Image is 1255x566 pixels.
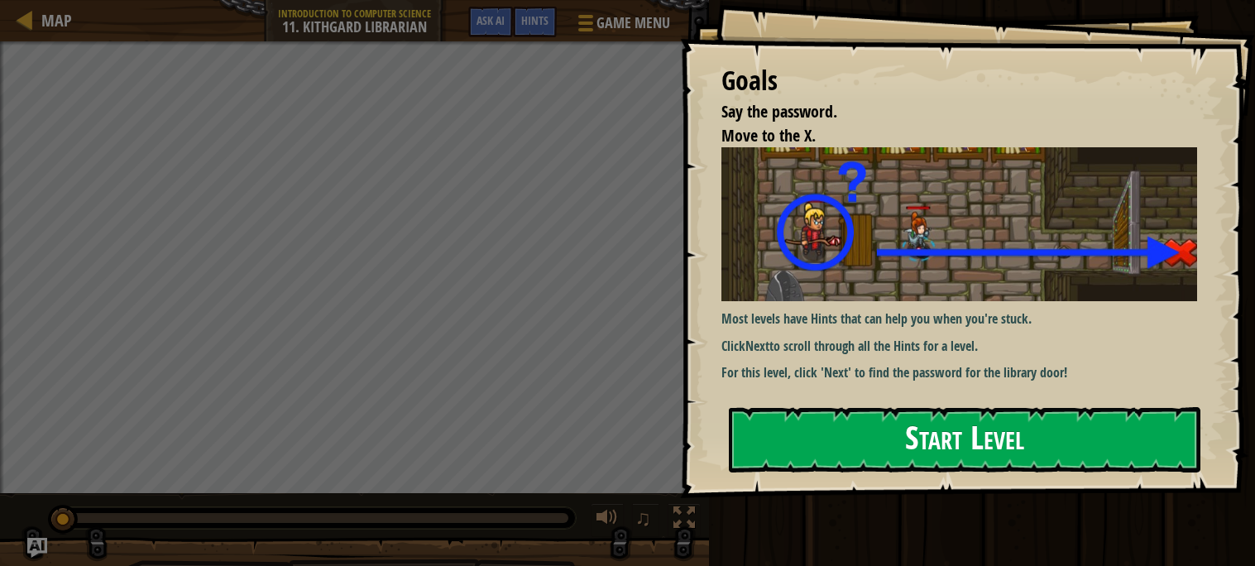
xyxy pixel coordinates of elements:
button: Start Level [729,407,1200,472]
p: For this level, click 'Next' to find the password for the library door! [721,363,1197,382]
button: Ask AI [468,7,513,37]
button: Toggle fullscreen [668,503,701,537]
button: Adjust volume [591,503,624,537]
div: Goals [721,62,1197,100]
button: Ask AI [27,538,47,558]
span: Game Menu [596,12,670,34]
a: Map [33,9,72,31]
p: Most levels have Hints that can help you when you're stuck. [721,309,1197,329]
li: Move to the X. [701,124,1193,148]
span: ♫ [635,506,652,530]
p: Click to scroll through all the Hints for a level. [721,337,1197,356]
span: Hints [521,12,548,28]
button: ♫ [632,503,660,537]
span: Map [41,9,72,31]
span: Say the password. [721,100,837,122]
li: Say the password. [701,100,1193,124]
span: Ask AI [477,12,505,28]
button: Game Menu [565,7,680,46]
strong: Next [745,337,769,355]
span: Move to the X. [721,124,816,146]
img: Kithgard librarian [721,147,1197,301]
